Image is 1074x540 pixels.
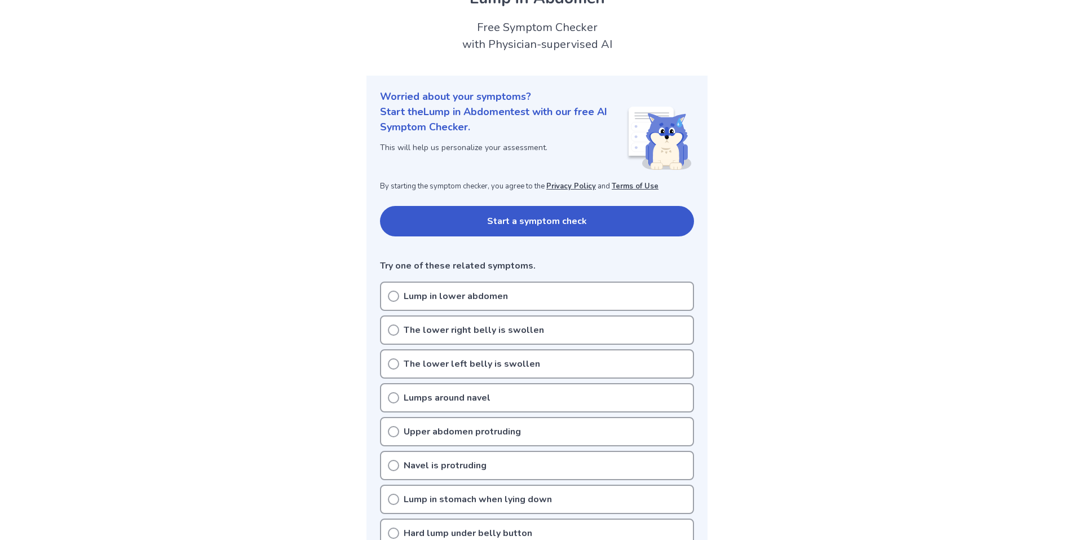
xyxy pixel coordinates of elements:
p: This will help us personalize your assessment. [380,142,626,153]
p: Lump in stomach when lying down [404,493,552,506]
p: The lower right belly is swollen [404,323,544,337]
a: Privacy Policy [546,181,596,191]
p: By starting the symptom checker, you agree to the and [380,181,694,192]
p: Navel is protruding [404,459,487,472]
p: Hard lump under belly button [404,526,532,540]
p: The lower left belly is swollen [404,357,540,371]
a: Terms of Use [612,181,658,191]
p: Worried about your symptoms? [380,89,694,104]
p: Upper abdomen protruding [404,425,521,438]
p: Try one of these related symptoms. [380,259,694,273]
p: Start the Lump in Abdomen test with our free AI Symptom Checker. [380,104,626,135]
h2: Free Symptom Checker with Physician-supervised AI [366,19,708,53]
p: Lumps around navel [404,391,490,405]
p: Lump in lower abdomen [404,289,508,303]
button: Start a symptom check [380,206,694,236]
img: Shiba [626,107,692,170]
